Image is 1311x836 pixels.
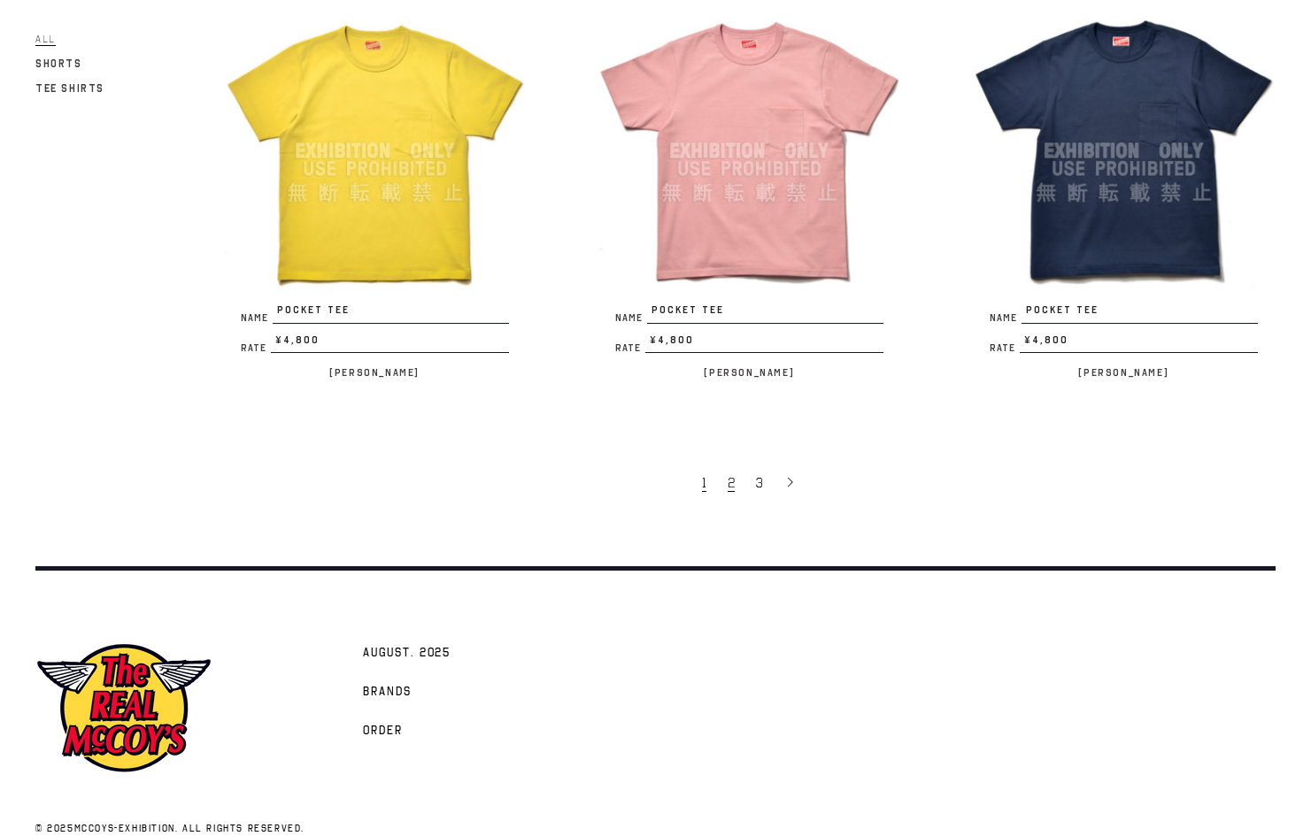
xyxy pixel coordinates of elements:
span: Rate [990,343,1020,353]
span: Name [615,313,647,323]
span: POCKET TEE [647,303,883,324]
span: 3 [756,474,763,492]
span: 2 [728,474,735,492]
span: POCKET TEE [273,303,509,324]
a: 2 [719,464,747,501]
a: Order [354,710,412,749]
span: Name [241,313,273,323]
span: ¥4,800 [1020,333,1258,354]
span: Order [363,723,403,740]
span: POCKET TEE [1022,303,1258,324]
img: mccoys-exhibition [35,641,212,775]
span: Rate [615,343,645,353]
span: 1 [702,474,706,492]
span: Name [990,313,1022,323]
a: 3 [747,464,775,501]
span: Brands [363,684,412,702]
span: All [35,33,56,46]
a: Tee Shirts [35,78,104,99]
p: [PERSON_NAME] [598,362,901,383]
a: All [35,28,56,50]
span: AUGUST. 2025 [363,645,451,663]
a: Shorts [35,53,82,74]
span: Tee Shirts [35,82,104,95]
a: AUGUST. 2025 [354,633,459,671]
span: Rate [241,343,271,353]
span: Shorts [35,58,82,70]
span: ¥4,800 [645,333,883,354]
p: [PERSON_NAME] [972,362,1276,383]
a: mccoys-exhibition [74,822,175,834]
p: [PERSON_NAME] [223,362,527,383]
a: Brands [354,671,420,710]
span: ¥4,800 [271,333,509,354]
